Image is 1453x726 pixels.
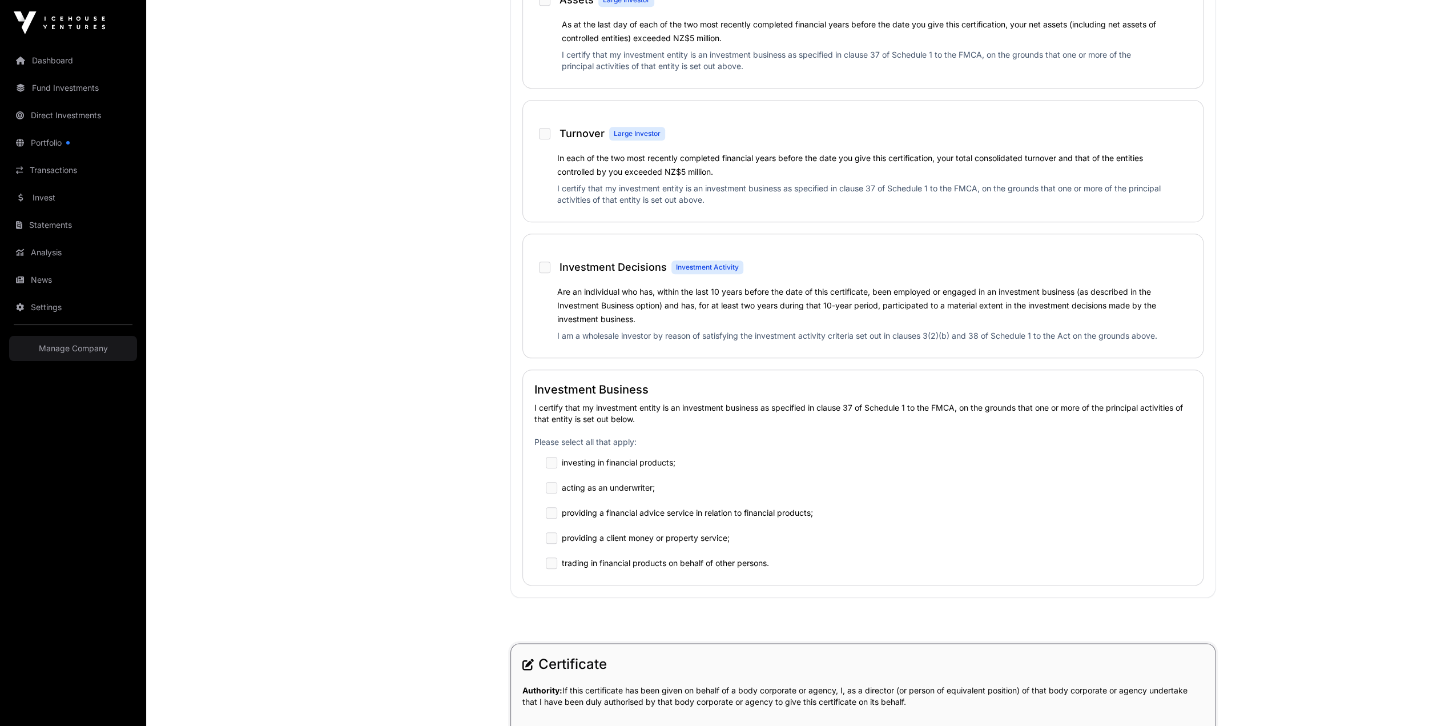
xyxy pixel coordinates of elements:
[9,336,137,361] a: Manage Company
[560,126,605,142] h1: Turnover
[562,49,1164,77] p: I certify that my investment entity is an investment business as specified in clause 37 of Schedu...
[9,75,137,101] a: Fund Investments
[557,330,1169,346] p: I am a wholesale investor by reason of satisfying the investment activity criteria set out in cla...
[534,432,1192,452] p: Please select all that apply:
[562,507,813,519] label: providing a financial advice service in relation to financial products;
[522,685,1204,708] p: If this certificate has been given on behalf of a body corporate or agency, I, as a director (or ...
[557,183,1169,210] p: I certify that my investment entity is an investment business as specified in clause 37 of Schedu...
[9,185,137,210] a: Invest
[9,240,137,265] a: Analysis
[9,267,137,292] a: News
[614,129,661,138] span: Large Investor
[534,382,1192,398] h1: Investment Business
[9,212,137,238] a: Statements
[676,263,739,272] span: Investment Activity
[9,103,137,128] a: Direct Investments
[14,11,105,34] img: Icehouse Ventures Logo
[9,158,137,183] a: Transactions
[1396,671,1453,726] iframe: Chat Widget
[562,19,1156,43] label: As at the last day of each of the two most recently completed financial years before the date you...
[9,295,137,320] a: Settings
[522,655,1204,673] h1: Certificate
[560,259,667,275] h1: Investment Decisions
[562,457,675,468] label: investing in financial products;
[534,402,1192,425] p: I certify that my investment entity is an investment business as specified in clause 37 of Schedu...
[522,685,562,695] strong: Authority:
[9,48,137,73] a: Dashboard
[562,532,730,544] label: providing a client money or property service;
[557,153,1143,177] label: In each of the two most recently completed financial years before the date you give this certific...
[9,130,137,155] a: Portfolio
[562,557,769,569] label: trading in financial products on behalf of other persons.
[557,287,1156,324] label: Are an individual who has, within the last 10 years before the date of this certificate, been emp...
[562,482,655,494] label: acting as an underwriter;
